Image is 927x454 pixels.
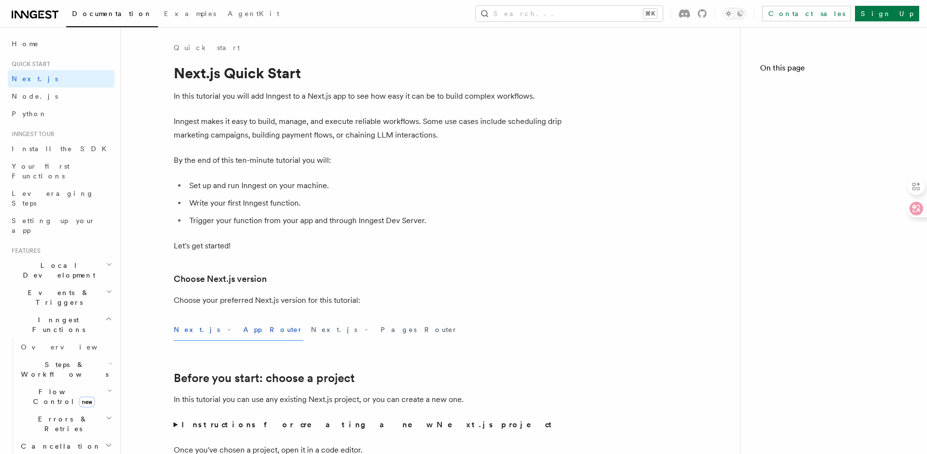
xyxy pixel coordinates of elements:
[186,179,563,192] li: Set up and run Inngest on your machine.
[8,257,114,284] button: Local Development
[8,140,114,157] a: Install the SDK
[174,89,563,103] p: In this tutorial you will add Inngest to a Next.js app to see how easy it can be to build complex...
[8,130,55,138] span: Inngest tour
[158,3,222,26] a: Examples
[8,311,114,338] button: Inngest Functions
[17,441,101,451] span: Cancellation
[174,272,267,286] a: Choose Next.js version
[8,70,114,87] a: Next.js
[174,319,303,341] button: Next.js - App Router
[760,62,908,78] h4: On this page
[12,39,39,49] span: Home
[186,196,563,210] li: Write your first Inngest function.
[8,87,114,105] a: Node.js
[8,212,114,239] a: Setting up your app
[12,75,58,83] span: Next.js
[855,6,919,21] a: Sign Up
[8,315,105,334] span: Inngest Functions
[17,414,106,434] span: Errors & Retries
[228,10,279,17] span: AgentKit
[12,162,70,180] span: Your first Functions
[8,185,114,212] a: Leveraging Steps
[723,8,746,19] button: Toggle dark mode
[174,393,563,406] p: In this tutorial you can use any existing Next.js project, or you can create a new one.
[17,387,107,406] span: Flow Control
[174,294,563,307] p: Choose your preferred Next.js version for this tutorial:
[8,284,114,311] button: Events & Triggers
[8,105,114,122] a: Python
[12,92,58,100] span: Node.js
[79,397,95,407] span: new
[8,261,106,280] span: Local Development
[643,9,657,18] kbd: ⌘K
[66,3,158,27] a: Documentation
[164,10,216,17] span: Examples
[17,410,114,437] button: Errors & Retries
[17,360,109,379] span: Steps & Workflows
[174,115,563,142] p: Inngest makes it easy to build, manage, and execute reliable workflows. Some use cases include sc...
[17,383,114,410] button: Flow Controlnew
[8,288,106,307] span: Events & Triggers
[72,10,152,17] span: Documentation
[17,338,114,356] a: Overview
[174,154,563,167] p: By the end of this ten-minute tutorial you will:
[174,371,355,385] a: Before you start: choose a project
[12,110,47,118] span: Python
[12,190,94,207] span: Leveraging Steps
[174,418,563,432] summary: Instructions for creating a new Next.js project
[222,3,285,26] a: AgentKit
[8,247,40,255] span: Features
[311,319,458,341] button: Next.js - Pages Router
[12,217,95,234] span: Setting up your app
[8,35,114,52] a: Home
[8,157,114,185] a: Your first Functions
[8,60,50,68] span: Quick start
[762,6,851,21] a: Contact sales
[174,43,240,52] a: Quick start
[17,356,114,383] button: Steps & Workflows
[174,64,563,82] h1: Next.js Quick Start
[21,343,121,351] span: Overview
[182,420,556,429] strong: Instructions for creating a new Next.js project
[186,214,563,227] li: Trigger your function from your app and through Inngest Dev Server.
[12,145,112,153] span: Install the SDK
[174,239,563,253] p: Let's get started!
[476,6,663,21] button: Search...⌘K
